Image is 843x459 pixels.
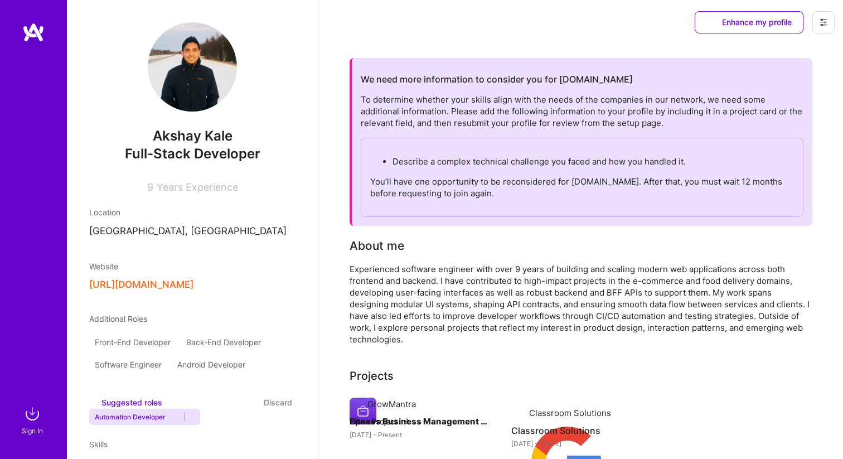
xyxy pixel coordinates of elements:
p: [GEOGRAPHIC_DATA], [GEOGRAPHIC_DATA] [89,225,295,238]
button: Discard [260,396,295,409]
button: [URL][DOMAIN_NAME] [89,279,193,291]
div: Experienced software engineer with over 9 years of building and scaling modern web applications a... [350,263,812,345]
span: Enhance my profile [706,17,792,28]
div: Location [89,206,295,218]
div: Back-End Developer [181,334,267,351]
img: Company logo [350,398,376,424]
div: Suggested roles [89,397,162,408]
img: arrow-right [402,417,411,426]
i: icon SuggestedTeams [89,398,97,406]
h2: We need more information to consider you for [DOMAIN_NAME] [361,74,633,85]
i: Accept [172,413,181,421]
div: Projects [350,368,394,384]
img: User Avatar [148,22,237,112]
div: Classroom Solutions [529,407,611,419]
i: icon SuggestedTeams [706,18,715,27]
span: Skills [89,439,108,449]
i: Reject [188,413,197,421]
span: Automation Developer [95,413,166,421]
span: Years Experience [157,181,238,193]
img: logo [22,22,45,42]
p: Describe a complex technical challenge you faced and how you handled it. [393,156,794,167]
button: Enhance my profile [695,11,803,33]
div: GrowMantra [367,398,416,410]
img: sign in [21,403,43,425]
div: Software Engineer [89,356,167,374]
span: Additional Roles [89,314,147,323]
div: To determine whether your skills align with the needs of the companies in our network, we need so... [361,94,803,217]
h4: Classroom Solutions [511,423,651,438]
button: Open Project [350,415,411,427]
span: Full-Stack Developer [125,146,260,162]
h4: Fitness Business Management Platform Development [350,414,489,429]
div: About me [350,238,404,254]
span: Akshay Kale [89,128,295,144]
div: Front-End Developer [89,334,176,351]
div: Sign In [22,425,43,437]
div: Android Developer [172,356,251,374]
span: 9 [147,181,153,193]
div: [DATE] - Present [350,429,489,441]
p: You’ll have one opportunity to be reconsidered for [DOMAIN_NAME]. After that, you must wait 12 mo... [370,176,794,199]
div: [DATE] - [DATE] [511,438,651,450]
span: Website [89,262,118,271]
a: sign inSign In [23,403,43,437]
